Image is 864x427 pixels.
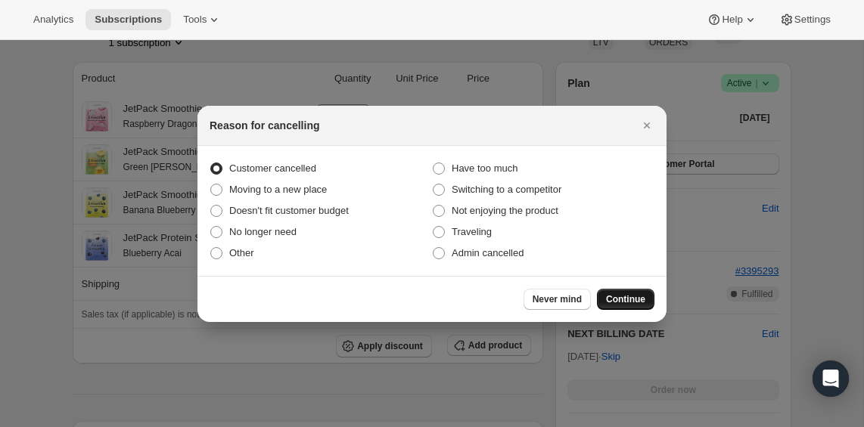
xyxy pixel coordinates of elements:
button: Analytics [24,9,82,30]
span: Customer cancelled [229,162,316,174]
button: Settings [770,9,840,30]
h2: Reason for cancelling [210,118,319,133]
span: Other [229,247,254,258]
button: Subscriptions [85,9,171,30]
span: Doesn't fit customer budget [229,205,349,216]
span: Never mind [533,293,582,305]
span: Tools [183,14,207,26]
span: Moving to a new place [229,184,327,195]
span: Help [722,14,742,26]
span: Have too much [452,162,517,174]
span: Analytics [33,14,73,26]
div: Open Intercom Messenger [813,360,849,397]
button: Tools [174,9,231,30]
button: Help [698,9,766,30]
span: Continue [606,293,645,305]
span: Admin cancelled [452,247,524,258]
button: Close [636,115,657,136]
span: Subscriptions [95,14,162,26]
span: Traveling [452,226,492,237]
span: Not enjoying the product [452,205,558,216]
span: Switching to a competitor [452,184,561,195]
span: Settings [794,14,831,26]
span: No longer need [229,226,297,237]
button: Never mind [524,289,591,310]
button: Continue [597,289,654,310]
